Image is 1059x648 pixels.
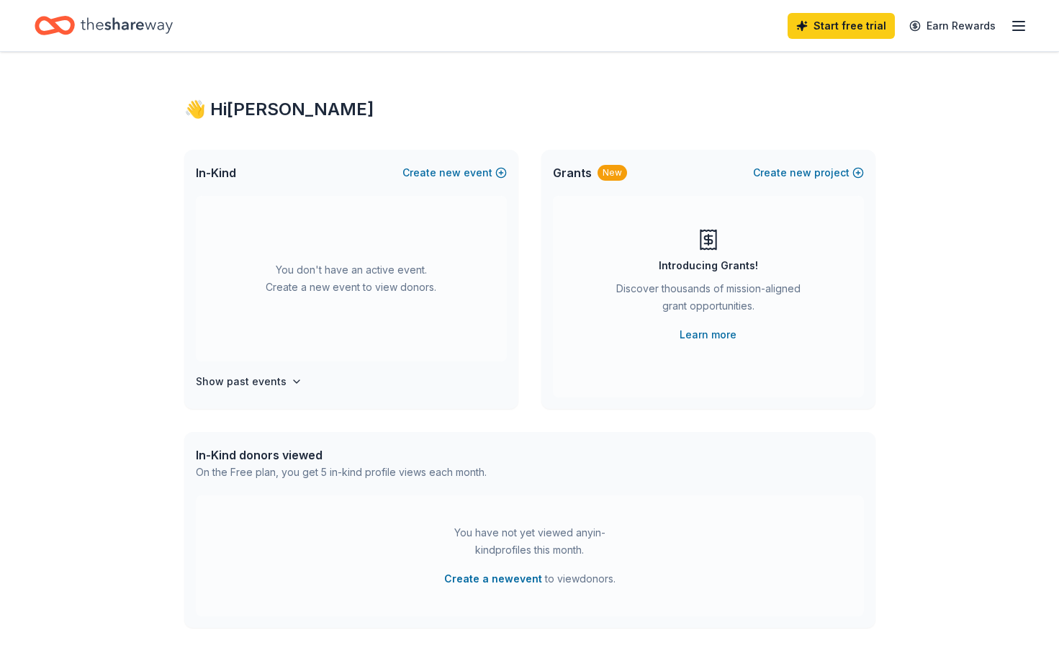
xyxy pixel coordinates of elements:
span: to view donors . [444,570,616,588]
div: Introducing Grants! [659,257,758,274]
a: Start free trial [788,13,895,39]
a: Home [35,9,173,42]
div: 👋 Hi [PERSON_NAME] [184,98,875,121]
button: Createnewproject [753,164,864,181]
a: Earn Rewards [901,13,1004,39]
div: In-Kind donors viewed [196,446,487,464]
a: Learn more [680,326,736,343]
button: Create a newevent [444,570,542,588]
div: You have not yet viewed any in-kind profiles this month. [440,524,620,559]
div: New [598,165,627,181]
span: In-Kind [196,164,236,181]
h4: Show past events [196,373,287,390]
button: Createnewevent [402,164,507,181]
div: You don't have an active event. Create a new event to view donors. [196,196,507,361]
span: new [790,164,811,181]
div: Discover thousands of mission-aligned grant opportunities. [610,280,806,320]
span: new [439,164,461,181]
button: Show past events [196,373,302,390]
span: Grants [553,164,592,181]
div: On the Free plan, you get 5 in-kind profile views each month. [196,464,487,481]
